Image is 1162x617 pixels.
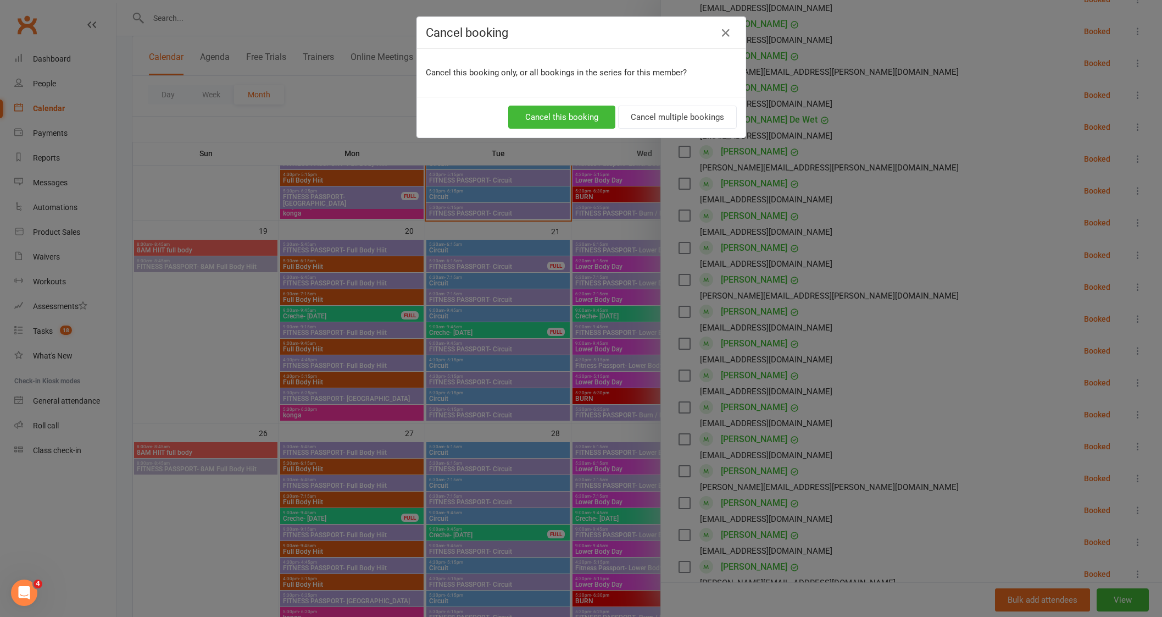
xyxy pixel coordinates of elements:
button: Close [717,24,735,42]
p: Cancel this booking only, or all bookings in the series for this member? [426,66,737,79]
span: 4 [34,580,42,588]
button: Cancel this booking [508,106,615,129]
button: Cancel multiple bookings [618,106,737,129]
h4: Cancel booking [426,26,737,40]
iframe: Intercom live chat [11,580,37,606]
